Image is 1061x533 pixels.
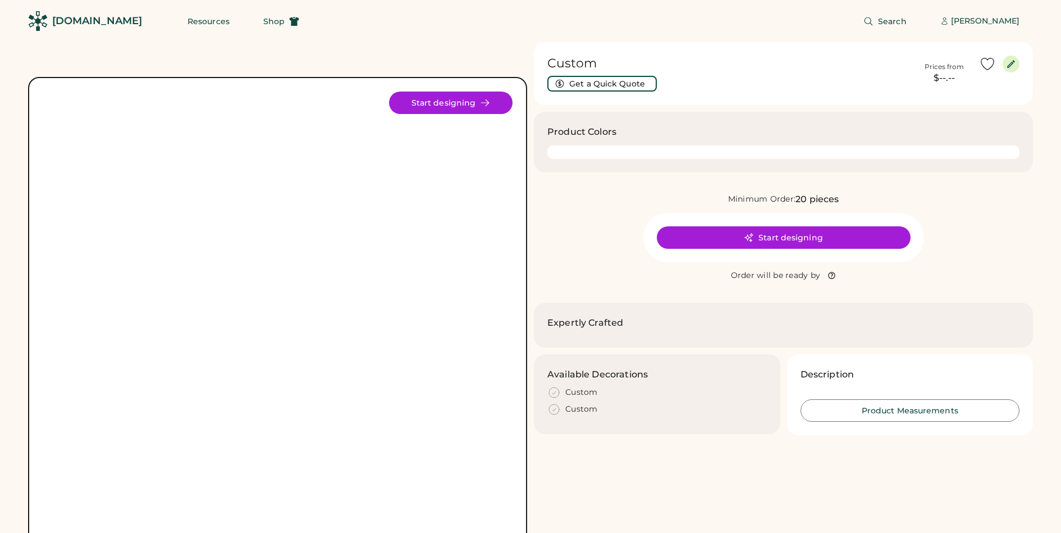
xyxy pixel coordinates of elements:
h3: Product Colors [547,125,616,139]
h3: Available Decorations [547,368,648,381]
button: Start designing [657,226,911,249]
h1: Custom [547,56,909,71]
div: 20 pieces [795,193,839,206]
img: Rendered Logo - Screens [28,11,48,31]
button: Shop [250,10,313,33]
button: Start designing [389,92,513,114]
div: [PERSON_NAME] [951,16,1019,27]
div: Custom [565,404,598,415]
h3: Description [801,368,854,381]
div: $--.-- [916,71,972,85]
h2: Expertly Crafted [547,316,623,330]
button: Product Measurements [801,399,1020,422]
button: Search [850,10,920,33]
span: Shop [263,17,285,25]
button: Resources [174,10,243,33]
div: Custom [565,387,598,398]
div: Order will be ready by [731,270,821,281]
div: [DOMAIN_NAME] [52,14,142,28]
span: Search [878,17,907,25]
button: Get a Quick Quote [547,76,657,92]
div: Prices from [925,62,964,71]
div: Minimum Order: [728,194,796,205]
